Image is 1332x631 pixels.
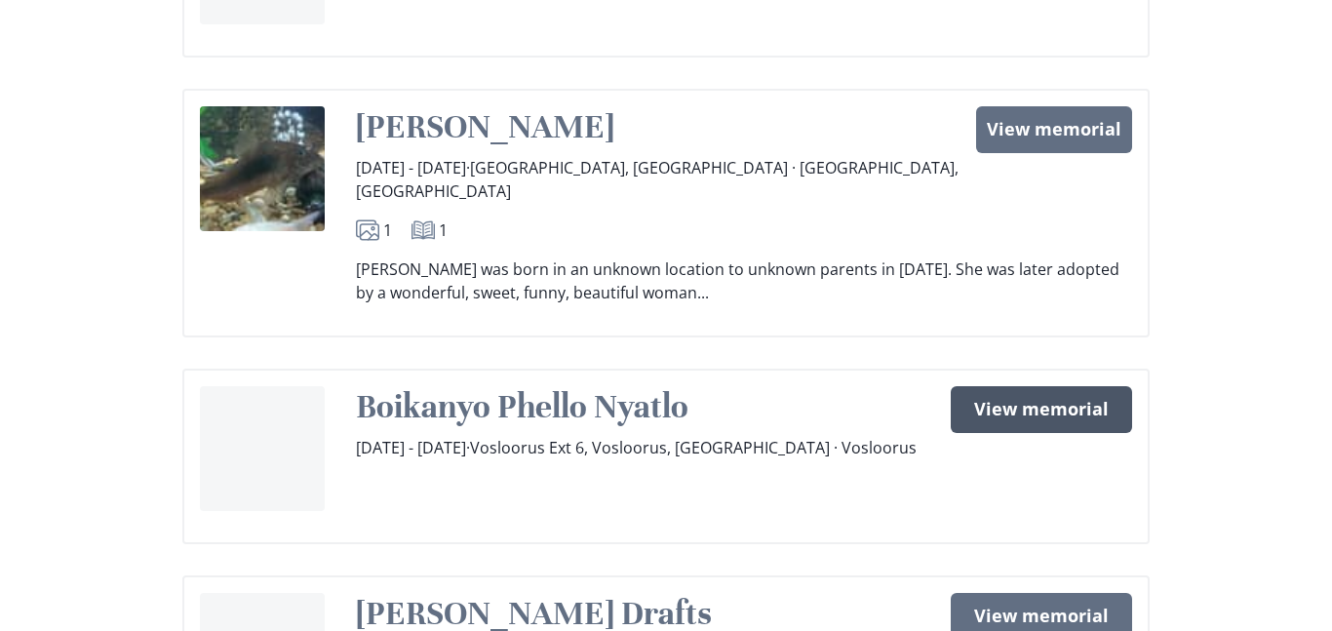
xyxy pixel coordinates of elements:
svg: Comments [411,218,435,242]
div: [PERSON_NAME] was born in an unknown location to unknown parents in [DATE]. She was later adopted... [356,257,1132,304]
a: View memorial [951,386,1132,433]
span: [GEOGRAPHIC_DATA], [GEOGRAPHIC_DATA] · [GEOGRAPHIC_DATA], [GEOGRAPHIC_DATA] [356,157,959,202]
span: Vosloorus Ext 6, Vosloorus, [GEOGRAPHIC_DATA] · Vosloorus [470,437,917,458]
a: [PERSON_NAME] [356,106,614,147]
img: Memorial portrait photo [200,106,325,231]
p: 1 [383,218,392,242]
a: View memorial [976,106,1132,153]
p: [DATE] - [DATE] · [356,156,976,203]
p: 1 [439,218,448,242]
p: [DATE] - [DATE] · [356,436,951,459]
a: Boikanyo Phello Nyatlo [356,386,688,427]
